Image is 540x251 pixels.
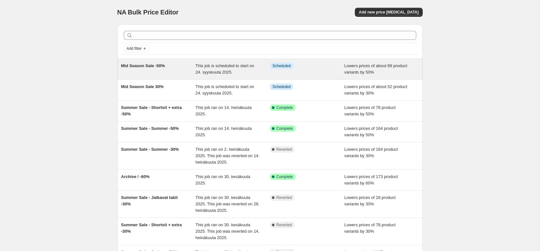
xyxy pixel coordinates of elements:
[344,195,396,206] span: Lowers prices of 28 product variants by 30%
[195,174,250,185] span: This job ran on 30. kesäkuuta 2025.
[344,63,407,75] span: Lowers prices of about 89 product variants by 50%
[121,174,150,179] span: Archive / -60%
[195,105,252,116] span: This job ran on 14. heinäkuuta 2025.
[355,8,422,17] button: Add new price [MEDICAL_DATA]
[273,84,291,89] span: Scheduled
[359,10,419,15] span: Add new price [MEDICAL_DATA]
[127,46,142,51] span: Add filter
[121,195,178,206] span: Summer Sale - Jatkavat takit -30%
[121,147,179,152] span: Summer Sale - Summer -30%
[195,126,252,137] span: This job ran on 14. heinäkuuta 2025.
[117,9,179,16] span: NA Bulk Price Editor
[344,222,396,234] span: Lowers prices of 78 product variants by 30%
[276,105,293,110] span: Complete
[195,222,259,240] span: This job ran on 30. kesäkuuta 2025. This job was reverted on 14. heinäkuuta 2025.
[124,45,149,52] button: Add filter
[344,84,407,95] span: Lowers prices of about 52 product variants by 30%
[195,63,254,75] span: This job is scheduled to start on 24. syyskuuta 2025.
[344,147,398,158] span: Lowers prices of 164 product variants by 30%
[195,84,254,95] span: This job is scheduled to start on 24. syyskuuta 2025.
[121,126,179,131] span: Summer Sale - Summer -50%
[121,84,164,89] span: Mid Season Sale 30%
[121,63,165,68] span: Mid Season Sale -50%
[344,126,398,137] span: Lowers prices of 164 product variants by 50%
[276,147,292,152] span: Reverted
[195,195,259,213] span: This job ran on 30. kesäkuuta 2025. This job was reverted on 28. heinäkuuta 2025.
[121,105,182,116] span: Summer Sale - Shortsit + extra -50%
[273,63,291,68] span: Scheduled
[276,174,293,179] span: Complete
[344,105,396,116] span: Lowers prices of 78 product variants by 50%
[276,222,292,228] span: Reverted
[276,126,293,131] span: Complete
[276,195,292,200] span: Reverted
[195,147,259,165] span: This job ran on 2. heinäkuuta 2025. This job was reverted on 14. heinäkuuta 2025.
[121,222,182,234] span: Summer Sale - Shortsit + extra -30%
[344,174,398,185] span: Lowers prices of 173 product variants by 60%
